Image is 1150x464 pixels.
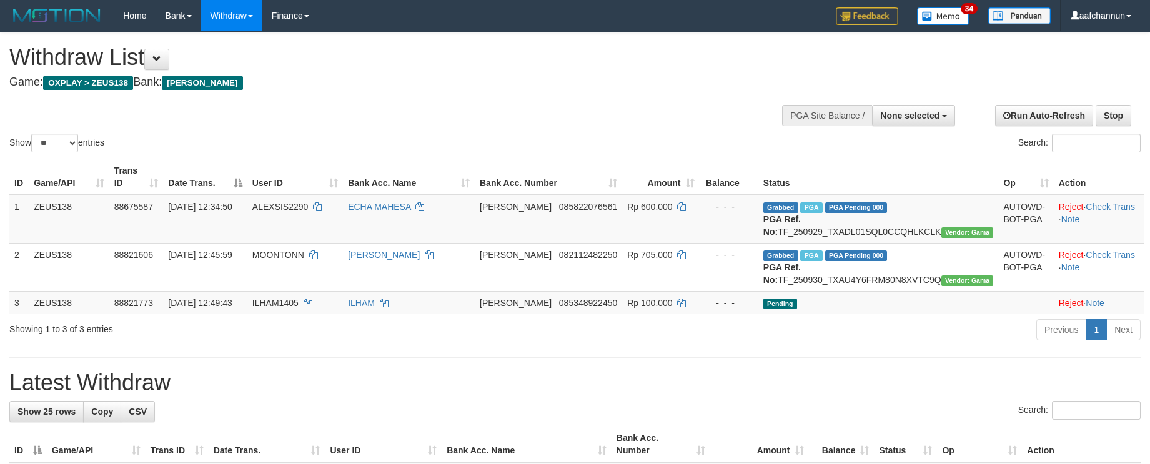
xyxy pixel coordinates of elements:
th: ID [9,159,29,195]
th: Op: activate to sort column ascending [998,159,1053,195]
td: · · [1054,195,1144,244]
span: [DATE] 12:49:43 [168,298,232,308]
span: [PERSON_NAME] [162,76,242,90]
td: TF_250929_TXADL01SQL0CCQHLKCLK [758,195,999,244]
th: Balance: activate to sort column ascending [809,427,875,462]
th: Game/API: activate to sort column ascending [29,159,109,195]
span: 34 [961,3,978,14]
span: Grabbed [763,202,798,213]
td: TF_250930_TXAU4Y6FRM80N8XVTC9Q [758,243,999,291]
button: None selected [872,105,955,126]
img: MOTION_logo.png [9,6,104,25]
span: Copy 082112482250 to clipboard [559,250,617,260]
a: ECHA MAHESA [348,202,410,212]
b: PGA Ref. No: [763,262,801,285]
span: [PERSON_NAME] [480,250,552,260]
td: 2 [9,243,29,291]
div: - - - [705,200,753,213]
td: 1 [9,195,29,244]
span: CSV [129,407,147,417]
span: Pending [763,299,797,309]
th: Date Trans.: activate to sort column descending [163,159,247,195]
a: 1 [1086,319,1107,340]
span: Show 25 rows [17,407,76,417]
a: ILHAM [348,298,375,308]
input: Search: [1052,134,1141,152]
td: · [1054,291,1144,314]
div: Showing 1 to 3 of 3 entries [9,318,470,335]
th: Bank Acc. Name: activate to sort column ascending [442,427,612,462]
th: Amount: activate to sort column ascending [710,427,809,462]
span: Copy [91,407,113,417]
a: Run Auto-Refresh [995,105,1093,126]
img: Feedback.jpg [836,7,898,25]
a: Check Trans [1086,202,1135,212]
th: Bank Acc. Number: activate to sort column ascending [612,427,710,462]
a: Copy [83,401,121,422]
a: Stop [1096,105,1131,126]
a: CSV [121,401,155,422]
td: AUTOWD-BOT-PGA [998,195,1053,244]
h4: Game: Bank: [9,76,754,89]
th: Game/API: activate to sort column ascending [47,427,146,462]
label: Show entries [9,134,104,152]
span: OXPLAY > ZEUS138 [43,76,133,90]
span: Vendor URL: https://trx31.1velocity.biz [941,275,994,286]
span: Rp 600.000 [627,202,672,212]
th: Action [1022,427,1141,462]
a: Note [1086,298,1104,308]
a: Reject [1059,202,1084,212]
a: Note [1061,214,1080,224]
a: Show 25 rows [9,401,84,422]
span: None selected [880,111,939,121]
td: AUTOWD-BOT-PGA [998,243,1053,291]
span: Copy 085822076561 to clipboard [559,202,617,212]
th: ID: activate to sort column descending [9,427,47,462]
span: Copy 085348922450 to clipboard [559,298,617,308]
span: [PERSON_NAME] [480,202,552,212]
th: Date Trans.: activate to sort column ascending [209,427,325,462]
span: [PERSON_NAME] [480,298,552,308]
img: panduan.png [988,7,1051,24]
span: [DATE] 12:34:50 [168,202,232,212]
div: - - - [705,249,753,261]
td: ZEUS138 [29,291,109,314]
td: 3 [9,291,29,314]
span: [DATE] 12:45:59 [168,250,232,260]
span: 88675587 [114,202,153,212]
div: - - - [705,297,753,309]
a: Note [1061,262,1080,272]
th: Status [758,159,999,195]
th: User ID: activate to sort column ascending [325,427,442,462]
span: Grabbed [763,250,798,261]
span: Marked by aafpengsreynich [800,202,822,213]
span: ILHAM1405 [252,298,299,308]
h1: Latest Withdraw [9,370,1141,395]
a: Reject [1059,298,1084,308]
span: Rp 100.000 [627,298,672,308]
td: · · [1054,243,1144,291]
th: Balance [700,159,758,195]
th: Amount: activate to sort column ascending [622,159,699,195]
label: Search: [1018,134,1141,152]
a: Previous [1036,319,1086,340]
span: PGA Pending [825,202,888,213]
span: Marked by aafpengsreynich [800,250,822,261]
a: Check Trans [1086,250,1135,260]
h1: Withdraw List [9,45,754,70]
th: Action [1054,159,1144,195]
label: Search: [1018,401,1141,420]
span: 88821773 [114,298,153,308]
td: ZEUS138 [29,243,109,291]
span: MOONTONN [252,250,304,260]
span: PGA Pending [825,250,888,261]
span: ALEXSIS2290 [252,202,309,212]
a: Next [1106,319,1141,340]
th: Bank Acc. Number: activate to sort column ascending [475,159,622,195]
span: Rp 705.000 [627,250,672,260]
td: ZEUS138 [29,195,109,244]
img: Button%20Memo.svg [917,7,969,25]
th: Status: activate to sort column ascending [874,427,937,462]
span: 88821606 [114,250,153,260]
a: [PERSON_NAME] [348,250,420,260]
